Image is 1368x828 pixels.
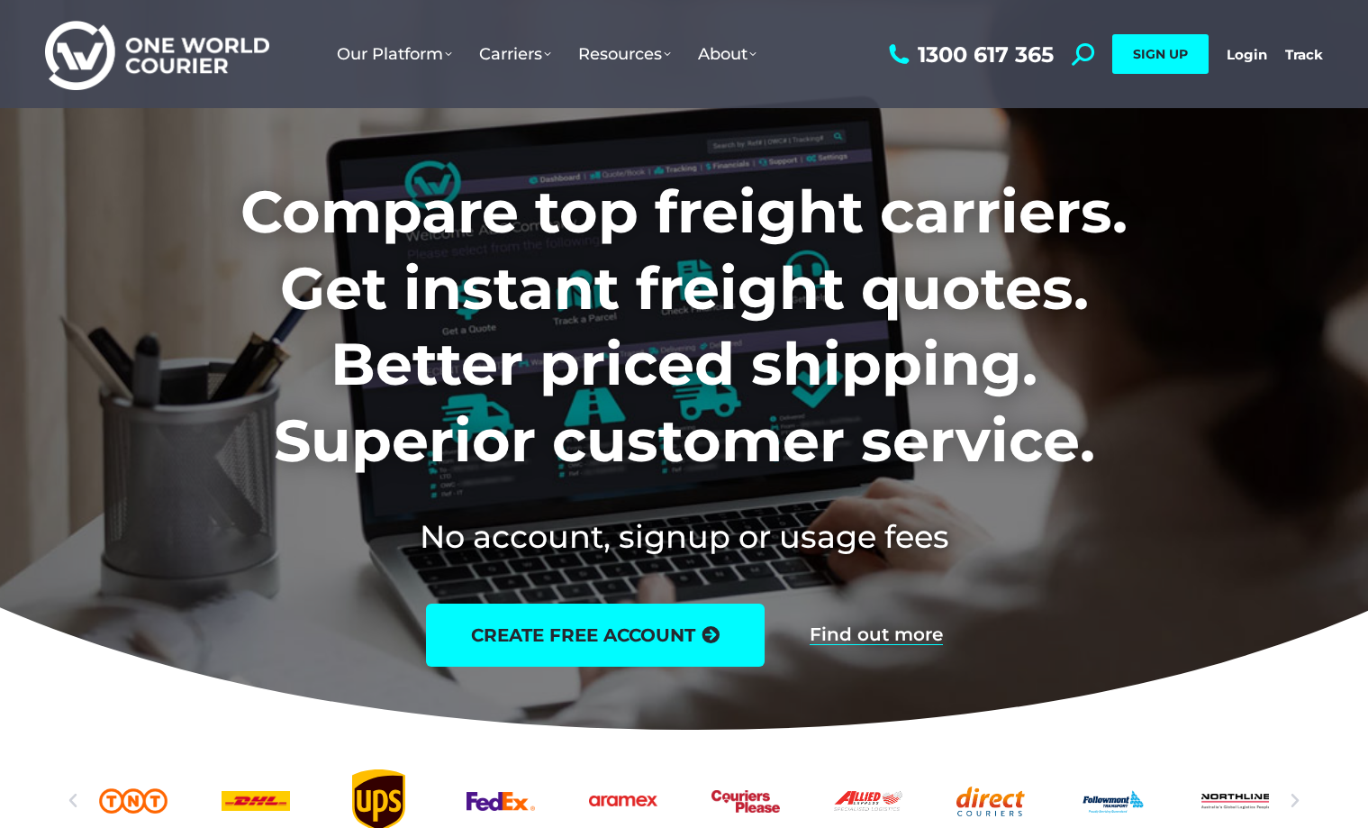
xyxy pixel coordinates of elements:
[810,625,943,645] a: Find out more
[698,44,756,64] span: About
[122,514,1246,559] h2: No account, signup or usage fees
[1112,34,1209,74] a: SIGN UP
[426,604,765,667] a: create free account
[565,26,684,82] a: Resources
[337,44,452,64] span: Our Platform
[323,26,466,82] a: Our Platform
[884,43,1054,66] a: 1300 617 365
[122,174,1246,478] h1: Compare top freight carriers. Get instant freight quotes. Better priced shipping. Superior custom...
[1285,46,1323,63] a: Track
[684,26,770,82] a: About
[1227,46,1267,63] a: Login
[479,44,551,64] span: Carriers
[1133,46,1188,62] span: SIGN UP
[45,18,269,91] img: One World Courier
[578,44,671,64] span: Resources
[466,26,565,82] a: Carriers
